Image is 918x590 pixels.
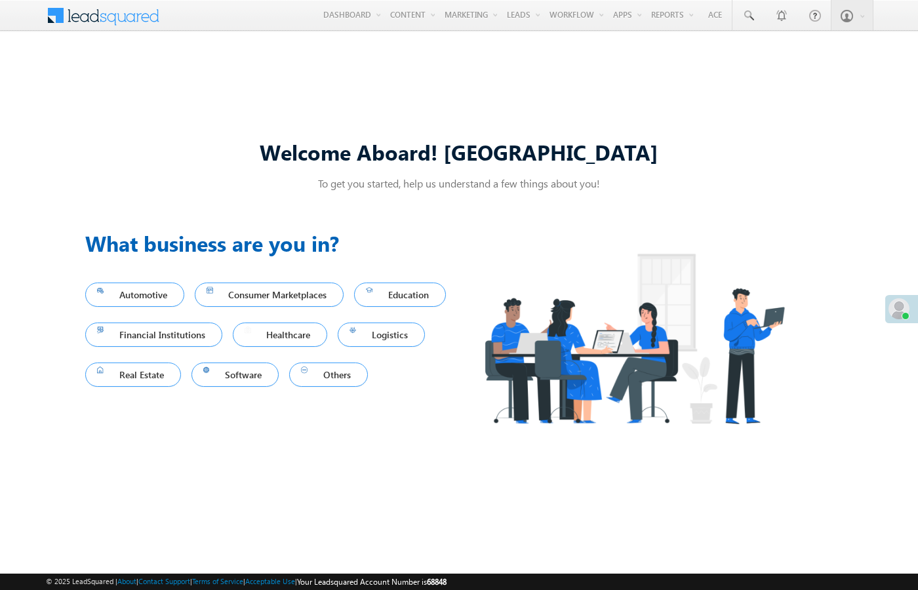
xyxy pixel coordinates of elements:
[203,366,268,383] span: Software
[46,576,447,588] span: © 2025 LeadSquared | | | | |
[245,577,295,585] a: Acceptable Use
[97,326,210,344] span: Financial Institutions
[427,577,447,587] span: 68848
[97,366,169,383] span: Real Estate
[97,286,172,304] span: Automotive
[85,227,459,259] h3: What business are you in?
[349,326,413,344] span: Logistics
[459,227,809,450] img: Industry.png
[297,577,447,587] span: Your Leadsquared Account Number is
[301,366,356,383] span: Others
[117,577,136,585] a: About
[192,577,243,585] a: Terms of Service
[366,286,434,304] span: Education
[85,176,833,190] p: To get you started, help us understand a few things about you!
[138,577,190,585] a: Contact Support
[85,138,833,166] div: Welcome Aboard! [GEOGRAPHIC_DATA]
[207,286,332,304] span: Consumer Marketplaces
[245,326,316,344] span: Healthcare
